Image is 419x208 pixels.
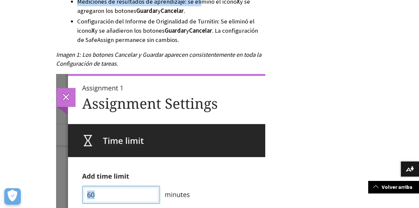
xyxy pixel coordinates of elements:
[4,188,21,205] button: Abrir preferencias
[382,184,412,190] font: Volver arriba
[77,17,254,34] font: Configuración del Informe de Originalidad de Turnitin: Se eliminó el icono
[77,27,258,44] font: . La configuración de SafeAssign permanece sin cambios.
[136,7,158,15] font: Guardar
[184,7,185,15] font: .
[165,27,186,34] font: Guardar
[368,181,419,193] a: Volver arriba
[158,7,161,15] font: y
[91,27,95,34] font: X
[161,7,184,15] font: Cancelar
[95,27,165,34] font: y se añadieron los botones
[186,27,189,34] font: y
[56,51,261,67] font: Imagen 1: Los botones Cancelar y Guardar aparecen consistentemente en toda la Configuración de ta...
[189,27,212,34] font: Cancelar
